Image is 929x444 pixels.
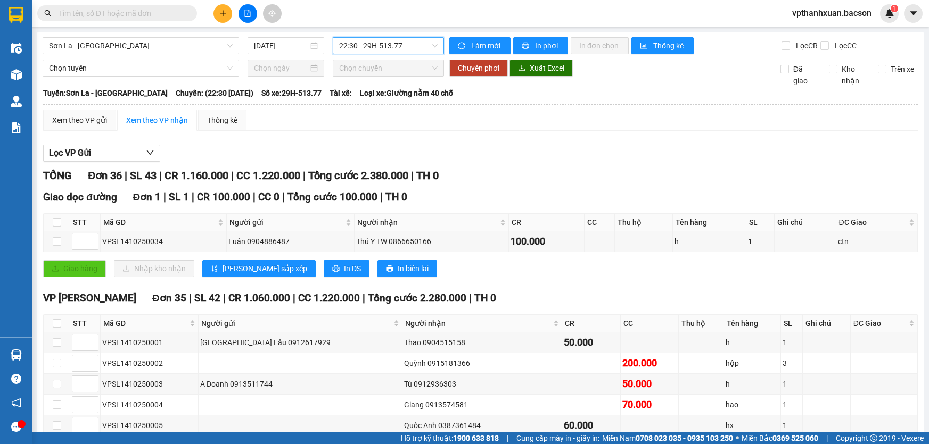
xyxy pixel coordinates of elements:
[330,87,352,99] span: Tài xế:
[202,260,316,277] button: sort-ascending[PERSON_NAME] sắp xếp
[357,216,498,228] span: Người nhận
[513,37,568,54] button: printerIn phơi
[125,169,127,182] span: |
[530,62,564,74] span: Xuất Excel
[453,434,499,442] strong: 1900 633 818
[748,236,772,247] div: 1
[458,42,467,51] span: sync
[59,7,184,19] input: Tìm tên, số ĐT hoặc mã đơn
[474,292,496,304] span: TH 0
[223,292,226,304] span: |
[236,169,300,182] span: CC 1.220.000
[726,378,778,390] div: h
[189,292,192,304] span: |
[507,432,508,444] span: |
[192,191,194,203] span: |
[522,42,531,51] span: printer
[831,40,858,52] span: Lọc CC
[631,37,694,54] button: bar-chartThống kê
[404,420,560,431] div: Quốc Anh 0387361484
[679,315,724,332] th: Thu hộ
[70,214,101,231] th: STT
[742,432,818,444] span: Miền Bắc
[356,236,507,247] div: Thú Y TW 0866650166
[837,63,869,87] span: Kho nhận
[368,292,466,304] span: Tổng cước 2.280.000
[146,148,154,157] span: down
[44,10,52,17] span: search
[11,349,22,361] img: warehouse-icon
[746,214,775,231] th: SL
[449,60,508,77] button: Chuyển phơi
[509,214,584,231] th: CR
[892,5,896,12] span: 1
[43,260,106,277] button: uploadGiao hàng
[675,236,744,247] div: h
[826,432,828,444] span: |
[636,434,733,442] strong: 0708 023 035 - 0935 103 250
[287,191,377,203] span: Tổng cước 100.000
[159,169,162,182] span: |
[571,37,629,54] button: In đơn chọn
[404,357,560,369] div: Quỳnh 0915181366
[339,38,438,54] span: 22:30 - 29H-513.77
[102,236,225,247] div: VPSL1410250034
[784,6,880,20] span: vpthanhxuan.bacson
[11,122,22,133] img: solution-icon
[43,169,72,182] span: TỔNG
[838,236,916,247] div: ctn
[904,4,923,23] button: caret-down
[101,332,199,353] td: VPSL1410250001
[789,63,821,87] span: Đã giao
[49,146,91,160] span: Lọc VP Gửi
[102,378,196,390] div: VPSL1410250003
[783,337,801,348] div: 1
[726,337,778,348] div: h
[339,60,438,76] span: Chọn chuyến
[11,43,22,54] img: warehouse-icon
[775,214,836,231] th: Ghi chú
[200,337,400,348] div: [GEOGRAPHIC_DATA] Lầu 0912617929
[792,40,819,52] span: Lọc CR
[853,317,907,329] span: ĐC Giao
[839,216,907,228] span: ĐC Giao
[228,236,352,247] div: Luân 0904886487
[43,191,117,203] span: Giao dọc đường
[261,87,322,99] span: Số xe: 29H-513.77
[891,5,898,12] sup: 1
[585,214,615,231] th: CC
[726,420,778,431] div: hx
[263,4,282,23] button: aim
[469,292,472,304] span: |
[231,169,234,182] span: |
[253,191,256,203] span: |
[870,434,877,442] span: copyright
[724,315,780,332] th: Tên hàng
[405,317,551,329] span: Người nhận
[102,337,196,348] div: VPSL1410250001
[101,374,199,395] td: VPSL1410250003
[622,356,677,371] div: 200.000
[885,9,894,18] img: icon-new-feature
[176,87,253,99] span: Chuyến: (22:30 [DATE])
[229,216,343,228] span: Người gửi
[416,169,439,182] span: TH 0
[103,317,187,329] span: Mã GD
[360,87,453,99] span: Loại xe: Giường nằm 40 chỗ
[102,420,196,431] div: VPSL1410250005
[43,145,160,162] button: Lọc VP Gửi
[562,315,621,332] th: CR
[783,378,801,390] div: 1
[602,432,733,444] span: Miền Nam
[228,292,290,304] span: CR 1.060.000
[471,40,502,52] span: Làm mới
[516,432,599,444] span: Cung cấp máy in - giấy in:
[886,63,918,75] span: Trên xe
[398,263,429,274] span: In biên lai
[103,216,216,228] span: Mã GD
[11,374,21,384] span: question-circle
[11,422,21,432] span: message
[449,37,511,54] button: syncLàm mới
[223,263,307,274] span: [PERSON_NAME] sắp xếp
[52,114,107,126] div: Xem theo VP gửi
